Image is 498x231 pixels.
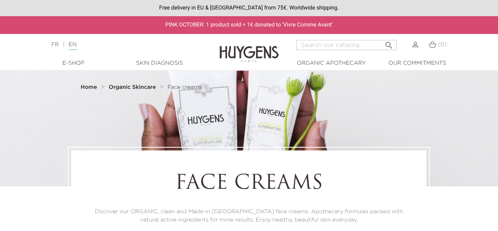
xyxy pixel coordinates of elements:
[292,59,371,68] a: Organic Apothecary
[109,85,156,90] strong: Organic Skincare
[93,172,405,196] h1: Face creams
[438,42,447,47] span: (0)
[384,38,394,48] i: 
[120,59,199,68] a: Skin Diagnosis
[296,40,397,50] input: Search
[382,38,396,48] button: 
[220,33,279,64] img: Huygens
[34,59,113,68] a: E-Shop
[81,85,97,90] strong: Home
[378,59,457,68] a: Our commitments
[109,84,158,90] a: Organic Skincare
[51,42,59,47] a: FR
[93,208,405,224] p: Discover our ORGANIC, clean and Made-in [GEOGRAPHIC_DATA] face creams. Apothecary formulas packed...
[81,84,99,90] a: Home
[47,40,202,49] div: |
[167,84,202,90] a: Face creams
[68,42,76,50] a: EN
